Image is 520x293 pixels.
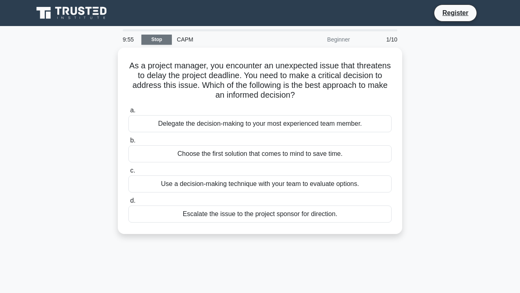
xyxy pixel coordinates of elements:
[284,31,355,48] div: Beginner
[128,175,392,192] div: Use a decision-making technique with your team to evaluate options.
[128,115,392,132] div: Delegate the decision-making to your most experienced team member.
[130,107,135,114] span: a.
[128,61,392,101] h5: As a project manager, you encounter an unexpected issue that threatens to delay the project deadl...
[355,31,402,48] div: 1/10
[130,197,135,204] span: d.
[128,206,392,223] div: Escalate the issue to the project sponsor for direction.
[128,145,392,162] div: Choose the first solution that comes to mind to save time.
[130,137,135,144] span: b.
[141,35,172,45] a: Stop
[130,167,135,174] span: c.
[438,8,473,18] a: Register
[118,31,141,48] div: 9:55
[172,31,284,48] div: CAPM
